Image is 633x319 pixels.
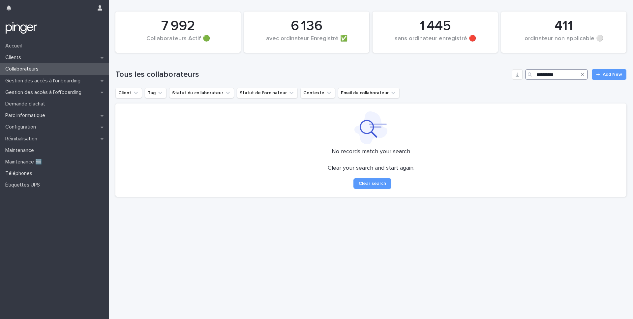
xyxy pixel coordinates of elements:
[512,18,615,34] div: 411
[592,69,626,80] a: Add New
[5,21,37,35] img: mTgBEunGTSyRkCgitkcU
[123,148,618,156] p: No records match your search
[127,18,229,34] div: 7 992
[384,35,487,49] div: sans ordinateur enregistré 🔴
[328,165,414,172] p: Clear your search and start again.
[237,88,298,98] button: Statut de l'ordinateur
[3,124,41,130] p: Configuration
[353,178,391,189] button: Clear search
[3,136,43,142] p: Réinitialisation
[603,72,622,77] span: Add New
[3,78,86,84] p: Gestion des accès à l’onboarding
[3,66,44,72] p: Collaborateurs
[255,18,358,34] div: 6 136
[3,147,39,154] p: Maintenance
[3,159,47,165] p: Maintenance 🆕
[338,88,400,98] button: Email du collaborateur
[3,101,50,107] p: Demande d'achat
[255,35,358,49] div: avec ordinateur Enregistré ✅
[3,182,45,188] p: Étiquettes UPS
[300,88,335,98] button: Contexte
[384,18,487,34] div: 1 445
[115,88,142,98] button: Client
[3,89,87,96] p: Gestion des accès à l’offboarding
[115,70,509,79] h1: Tous les collaborateurs
[525,69,588,80] input: Search
[512,35,615,49] div: ordinateur non applicable ⚪
[3,43,27,49] p: Accueil
[359,181,386,186] span: Clear search
[3,170,38,177] p: Téléphones
[3,112,50,119] p: Parc informatique
[127,35,229,49] div: Collaborateurs Actif 🟢
[169,88,234,98] button: Statut du collaborateur
[3,54,26,61] p: Clients
[145,88,166,98] button: Tag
